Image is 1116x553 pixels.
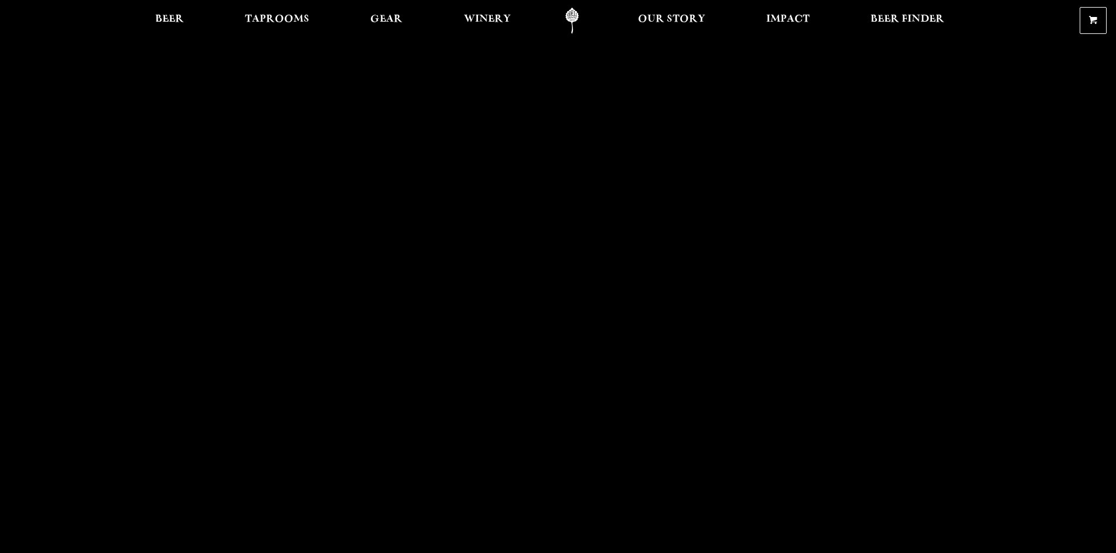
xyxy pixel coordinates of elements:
[871,15,944,24] span: Beer Finder
[638,15,705,24] span: Our Story
[148,8,192,34] a: Beer
[464,15,511,24] span: Winery
[237,8,317,34] a: Taprooms
[766,15,810,24] span: Impact
[630,8,713,34] a: Our Story
[456,8,518,34] a: Winery
[759,8,817,34] a: Impact
[363,8,410,34] a: Gear
[245,15,309,24] span: Taprooms
[155,15,184,24] span: Beer
[370,15,402,24] span: Gear
[863,8,952,34] a: Beer Finder
[550,8,594,34] a: Odell Home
